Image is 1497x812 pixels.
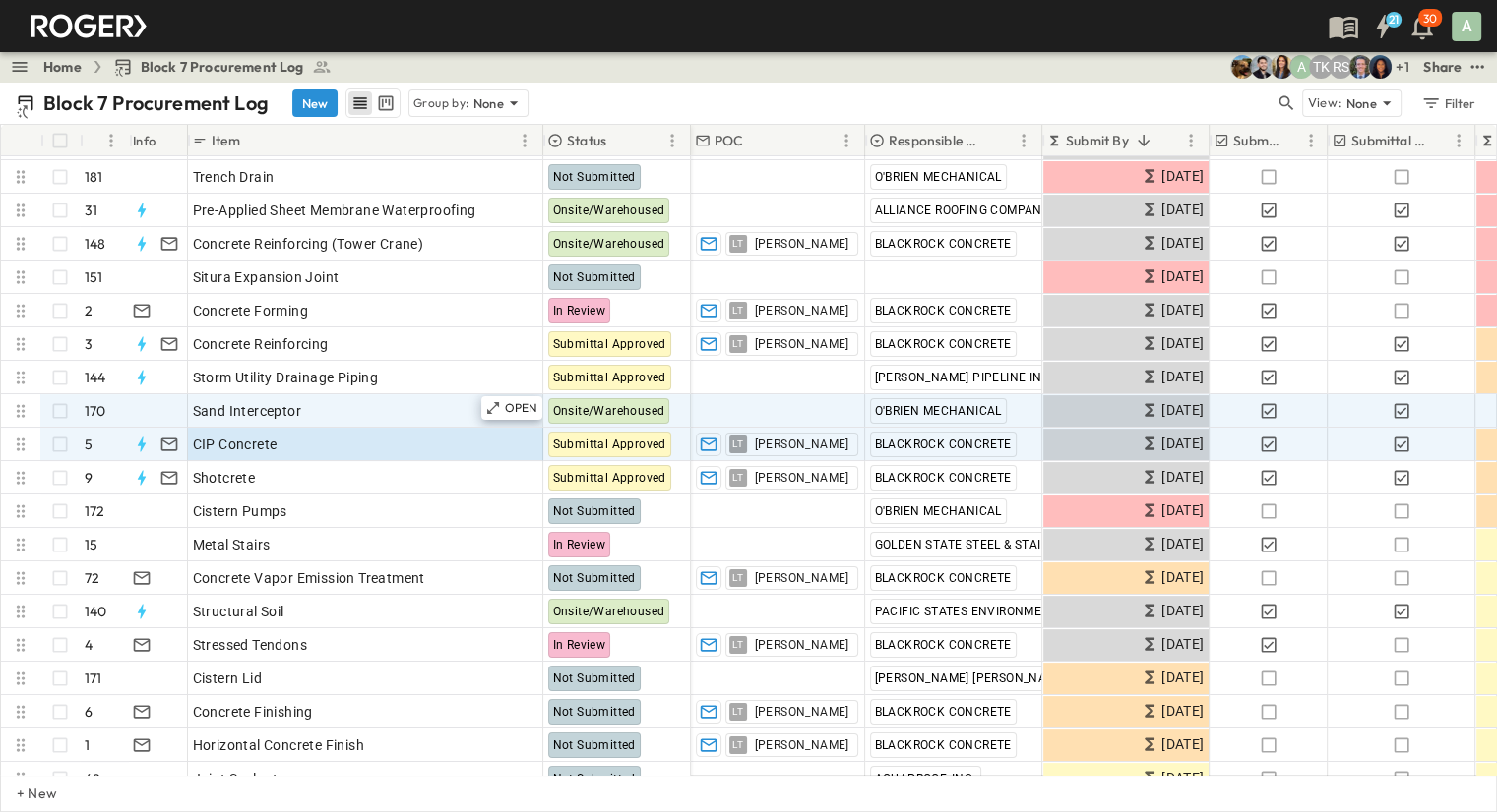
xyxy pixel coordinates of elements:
span: [DATE] [1161,265,1204,288]
span: Block 7 Procurement Log [141,57,304,77]
span: [PERSON_NAME] [755,737,849,753]
span: GOLDEN STATE STEEL & STAIR INC [875,538,1073,551]
span: LT [732,477,743,478]
span: BLACKROCK CONCRETE [875,237,1012,251]
p: 140 [85,602,107,621]
p: Group by: [413,93,469,113]
span: [PERSON_NAME] [755,704,849,720]
button: Menu [513,129,536,152]
span: ALLIANCE ROOFING COMPANY, INC. [875,203,1079,217]
span: [DATE] [1161,299,1204,321]
p: None [473,93,505,113]
span: Structural Soil [193,602,284,621]
p: Submitted? [1233,131,1279,150]
span: In Review [553,638,606,652]
span: Not Submitted [553,772,636,785]
button: Filter [1413,89,1481,117]
span: Onsite/Warehoused [553,404,665,418]
p: Submittal Approved? [1351,131,1427,150]
span: Submittal Approved [553,337,666,351]
span: Concrete Forming [193,301,308,320]
p: 171 [85,668,102,688]
p: 15 [85,535,97,554]
div: A [1452,12,1481,41]
span: [PERSON_NAME] [755,570,849,586]
p: 31 [85,201,97,220]
p: 1 [85,735,90,755]
span: [DATE] [1161,600,1204,622]
span: [DATE] [1161,232,1204,255]
button: Menu [1299,129,1323,152]
button: Menu [835,129,858,152]
button: Menu [1447,129,1470,152]
p: 144 [85,368,106,387]
p: Item [212,131,240,150]
p: 151 [85,267,103,287]
span: LT [732,310,743,311]
span: LT [732,711,743,712]
div: table view [345,88,401,118]
span: Not Submitted [553,738,636,752]
span: [DATE] [1161,165,1204,188]
span: Sand Interceptor [193,401,301,421]
p: 148 [85,234,106,254]
button: Sort [748,130,770,151]
p: 4 [85,635,93,655]
span: Concrete Reinforcing [193,334,329,354]
div: Share [1423,57,1462,77]
span: Cistern Pumps [193,501,287,521]
span: BLACKROCK CONCRETE [875,738,1012,752]
button: Menu [99,129,123,152]
button: Menu [1179,129,1203,152]
a: Block 7 Procurement Log [113,57,332,77]
p: 5 [85,435,93,454]
p: 181 [85,167,103,187]
span: Joint Sealants [193,769,286,788]
span: O'BRIEN MECHANICAL [875,170,1002,184]
p: + 1 [1396,57,1415,77]
span: [PERSON_NAME] [755,637,849,653]
span: Not Submitted [553,170,636,184]
button: Menu [660,129,684,152]
button: Sort [244,130,266,151]
button: Sort [610,130,632,151]
span: [DATE] [1161,466,1204,489]
button: New [292,89,338,117]
img: Jared Salin (jsalin@cahill-sf.com) [1348,55,1372,79]
span: [DATE] [1161,667,1204,689]
span: Stressed Tendons [193,635,307,655]
nav: breadcrumbs [43,57,343,77]
span: [DATE] [1161,433,1204,455]
span: [DATE] [1161,199,1204,221]
span: Storm Utility Drainage Piping [193,368,379,387]
span: [DATE] [1161,733,1204,756]
button: kanban view [373,91,398,115]
span: Concrete Finishing [193,702,313,722]
p: OPEN [505,400,538,416]
span: BLACKROCK CONCRETE [875,705,1012,719]
p: 172 [85,501,105,521]
p: Block 7 Procurement Log [43,89,269,117]
p: 30 [1423,11,1437,27]
span: LT [732,744,743,745]
p: 2 [85,301,93,320]
span: O'BRIEN MECHANICAL [875,504,1002,518]
span: [DATE] [1161,499,1204,522]
span: LT [732,644,743,645]
span: Submittal Approved [553,471,666,485]
span: In Review [553,304,606,318]
span: [DATE] [1161,700,1204,723]
div: Raymond Shahabi (rshahabi@guzmangc.com) [1329,55,1352,79]
span: Concrete Reinforcing (Tower Crane) [193,234,424,254]
span: [DATE] [1161,566,1204,589]
span: [DATE] [1161,533,1204,555]
img: Anthony Vazquez (avazquez@cahill-sf.com) [1250,55,1274,79]
span: BLACKROCK CONCRETE [875,471,1012,485]
span: Not Submitted [553,705,636,719]
span: [PERSON_NAME] [755,436,849,452]
span: [DATE] [1161,399,1204,422]
p: Status [567,131,606,150]
span: [PERSON_NAME] [755,336,849,352]
span: Trench Drain [193,167,275,187]
button: Sort [88,130,109,151]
